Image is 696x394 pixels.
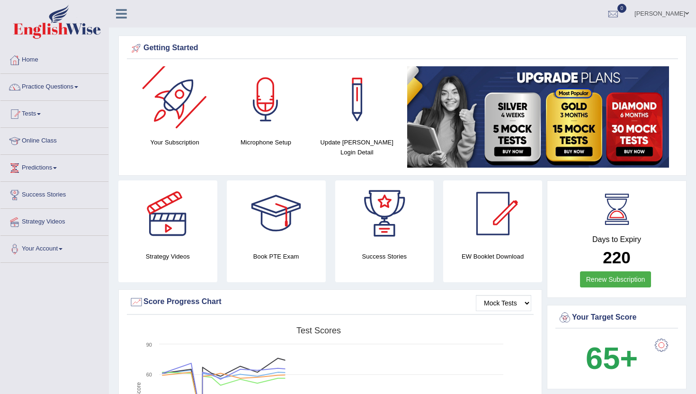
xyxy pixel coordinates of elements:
a: Tests [0,101,108,125]
b: 220 [603,248,630,267]
h4: Success Stories [335,251,434,261]
h4: EW Booklet Download [443,251,542,261]
h4: Microphone Setup [225,137,306,147]
a: Your Account [0,236,108,260]
div: Score Progress Chart [129,295,531,309]
h4: Your Subscription [134,137,215,147]
a: Predictions [0,155,108,179]
a: Renew Subscription [580,271,651,287]
a: Home [0,47,108,71]
a: Practice Questions [0,74,108,98]
h4: Days to Expiry [558,235,676,244]
b: 65+ [586,341,638,376]
div: Getting Started [129,41,676,55]
a: Success Stories [0,182,108,206]
div: Your Target Score [558,311,676,325]
a: Strategy Videos [0,209,108,233]
text: 90 [146,342,152,348]
text: 60 [146,372,152,377]
img: small5.jpg [407,66,669,168]
span: 0 [617,4,627,13]
h4: Update [PERSON_NAME] Login Detail [316,137,398,157]
h4: Strategy Videos [118,251,217,261]
tspan: Test scores [296,326,341,335]
a: Online Class [0,128,108,152]
h4: Book PTE Exam [227,251,326,261]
